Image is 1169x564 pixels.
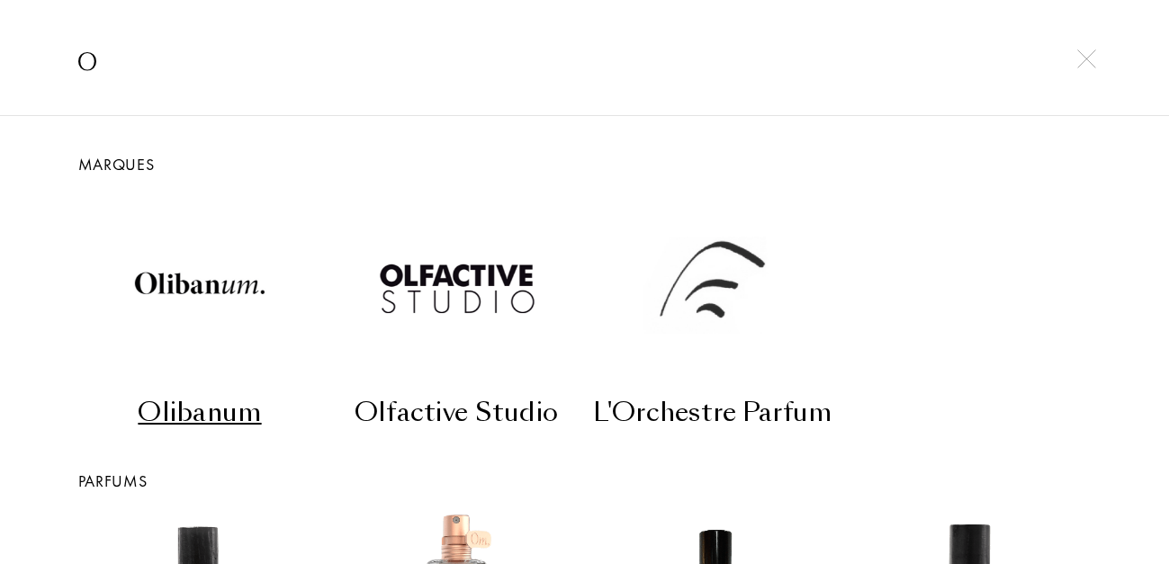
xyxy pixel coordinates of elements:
img: Olibanum [115,203,284,372]
div: Olfactive Studio [336,395,578,430]
div: L'Orchestre Parfum [592,395,834,430]
a: OlibanumOlibanum [72,176,328,433]
div: Olibanum [79,395,321,430]
div: Parfums [58,469,1111,493]
img: cross.svg [1077,49,1096,68]
a: L'Orchestre ParfumL'Orchestre Parfum [585,176,841,433]
img: Olfactive Studio [372,203,541,372]
input: Rechercher [40,31,1129,85]
a: Olfactive StudioOlfactive Studio [328,176,585,433]
div: Marques [58,152,1111,176]
img: L'Orchestre Parfum [628,203,797,372]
